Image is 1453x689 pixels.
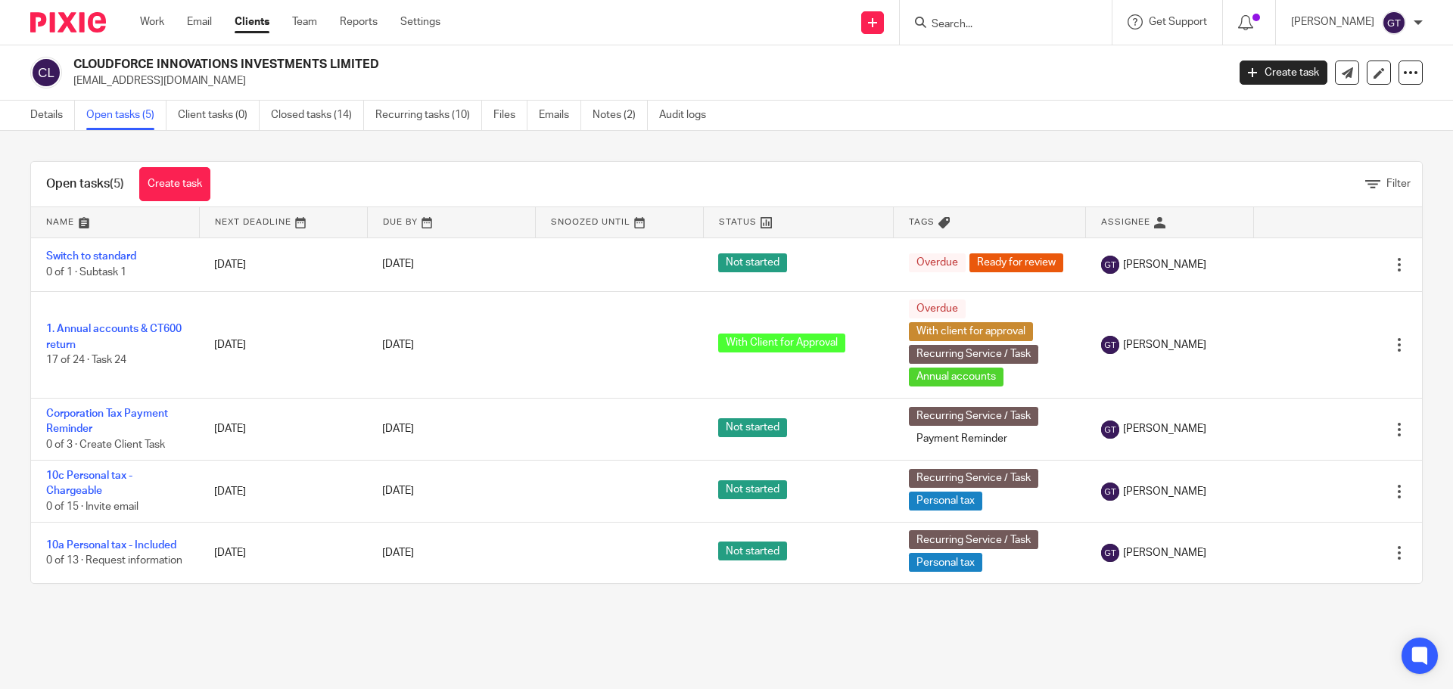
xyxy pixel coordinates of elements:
[909,407,1038,426] span: Recurring Service / Task
[909,469,1038,488] span: Recurring Service / Task
[909,299,966,318] span: Overdue
[382,548,414,558] span: [DATE]
[73,73,1217,88] p: [EMAIL_ADDRESS][DOMAIN_NAME]
[593,101,648,130] a: Notes (2)
[1123,421,1206,436] span: [PERSON_NAME]
[271,101,364,130] a: Closed tasks (14)
[551,218,630,226] span: Snoozed Until
[292,14,317,29] a: Team
[909,553,982,572] span: Personal tax
[46,470,132,496] a: 10c Personal tax - Chargeable
[718,480,787,499] span: Not started
[235,14,269,29] a: Clients
[1149,17,1207,27] span: Get Support
[382,259,414,270] span: [DATE]
[1101,483,1119,501] img: svg%3E
[718,542,787,560] span: Not started
[1123,257,1206,272] span: [PERSON_NAME]
[199,523,367,584] td: [DATE]
[178,101,260,130] a: Client tasks (0)
[1101,421,1119,439] img: svg%3E
[909,345,1038,364] span: Recurring Service / Task
[969,253,1063,272] span: Ready for review
[199,398,367,460] td: [DATE]
[86,101,166,130] a: Open tasks (5)
[719,218,757,226] span: Status
[375,101,482,130] a: Recurring tasks (10)
[909,253,966,272] span: Overdue
[46,501,138,512] span: 0 of 15 · Invite email
[909,430,1015,448] span: Payment Reminder
[46,355,126,365] span: 17 of 24 · Task 24
[199,291,367,398] td: [DATE]
[382,424,414,434] span: [DATE]
[539,101,581,130] a: Emails
[1240,61,1327,85] a: Create task
[1123,337,1206,352] span: [PERSON_NAME]
[46,555,182,566] span: 0 of 13 · Request information
[30,12,106,33] img: Pixie
[909,368,1003,386] span: Annual accounts
[46,439,165,450] span: 0 of 3 · Create Client Task
[1386,178,1411,189] span: Filter
[199,461,367,523] td: [DATE]
[30,57,62,88] img: svg%3E
[46,267,126,278] span: 0 of 1 · Subtask 1
[73,57,988,73] h2: CLOUDFORCE INNOVATIONS INVESTMENTS LIMITED
[718,418,787,437] span: Not started
[139,167,210,201] a: Create task
[140,14,164,29] a: Work
[400,14,440,29] a: Settings
[110,178,124,190] span: (5)
[46,176,124,192] h1: Open tasks
[1123,545,1206,560] span: [PERSON_NAME]
[718,334,845,352] span: With Client for Approval
[1101,256,1119,274] img: svg%3E
[46,408,168,434] a: Corporation Tax Payment Reminder
[382,486,414,497] span: [DATE]
[30,101,75,130] a: Details
[1101,544,1119,562] img: svg%3E
[930,18,1066,32] input: Search
[187,14,212,29] a: Email
[909,492,982,511] span: Personal tax
[1291,14,1374,29] p: [PERSON_NAME]
[340,14,378,29] a: Reports
[46,251,136,262] a: Switch to standard
[909,530,1038,549] span: Recurring Service / Task
[46,540,176,551] a: 10a Personal tax - Included
[659,101,717,130] a: Audit logs
[199,237,367,291] td: [DATE]
[1382,11,1406,35] img: svg%3E
[46,324,182,349] a: 1. Annual accounts & CT600 return
[909,218,935,226] span: Tags
[718,253,787,272] span: Not started
[382,340,414,350] span: [DATE]
[1123,484,1206,499] span: [PERSON_NAME]
[493,101,527,130] a: Files
[909,322,1033,341] span: With client for approval
[1101,336,1119,354] img: svg%3E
